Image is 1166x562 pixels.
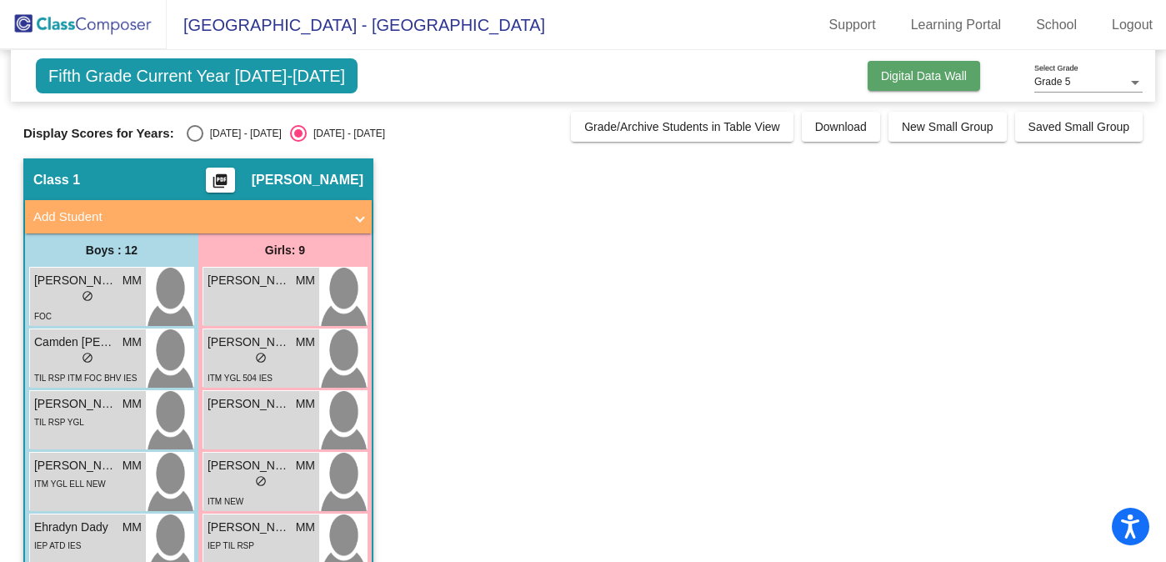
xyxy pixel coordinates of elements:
span: [PERSON_NAME] [208,272,291,289]
span: Fifth Grade Current Year [DATE]-[DATE] [36,58,358,93]
mat-radio-group: Select an option [187,125,385,142]
button: Print Students Details [206,168,235,193]
div: [DATE] - [DATE] [203,126,282,141]
a: Logout [1098,12,1166,38]
span: Grade 5 [1034,76,1070,88]
span: [PERSON_NAME] [208,395,291,413]
span: Digital Data Wall [881,69,967,83]
span: IEP ATD IES [34,541,81,550]
a: Support [816,12,889,38]
span: do_not_disturb_alt [255,352,267,364]
span: do_not_disturb_alt [82,290,93,302]
div: Boys : 12 [25,233,198,267]
span: Saved Small Group [1028,120,1129,133]
span: MM [296,334,315,351]
span: do_not_disturb_alt [82,352,93,364]
span: ITM YGL ELL NEW [34,479,106,489]
span: MM [296,395,315,413]
mat-panel-title: Add Student [33,208,343,227]
span: FOC [34,312,52,321]
span: [PERSON_NAME] [34,272,118,289]
button: Download [802,112,880,142]
button: New Small Group [888,112,1007,142]
span: MM [123,519,142,536]
button: Saved Small Group [1015,112,1143,142]
span: [PERSON_NAME] ([PERSON_NAME]) [PERSON_NAME] [34,395,118,413]
button: Grade/Archive Students in Table View [571,112,793,142]
span: MM [123,272,142,289]
span: MM [123,457,142,474]
span: MM [296,457,315,474]
div: [DATE] - [DATE] [307,126,385,141]
span: Download [815,120,867,133]
mat-expansion-panel-header: Add Student [25,200,372,233]
a: Learning Portal [898,12,1015,38]
span: IEP TIL RSP [208,541,254,550]
span: MM [296,272,315,289]
div: Girls: 9 [198,233,372,267]
span: ITM YGL 504 IES [208,374,273,383]
span: New Small Group [902,120,993,133]
span: [PERSON_NAME] [208,519,291,536]
mat-icon: picture_as_pdf [210,173,230,196]
span: [PERSON_NAME] [208,457,291,474]
a: School [1023,12,1090,38]
span: MM [296,519,315,536]
span: ITM NEW [208,497,243,506]
button: Digital Data Wall [868,61,980,91]
span: [PERSON_NAME] [34,457,118,474]
span: MM [123,334,142,351]
span: TIL RSP YGL [34,418,84,427]
span: [PERSON_NAME] [252,172,363,188]
span: Grade/Archive Students in Table View [584,120,780,133]
span: Class 1 [33,172,80,188]
span: MM [123,395,142,413]
span: [GEOGRAPHIC_DATA] - [GEOGRAPHIC_DATA] [167,12,545,38]
span: Display Scores for Years: [23,126,174,141]
span: TIL RSP ITM FOC BHV IES [34,374,137,383]
span: [PERSON_NAME] [208,334,291,351]
span: do_not_disturb_alt [255,475,267,487]
span: Camden [PERSON_NAME] [34,334,118,351]
span: Ehradyn Dady [34,519,118,536]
